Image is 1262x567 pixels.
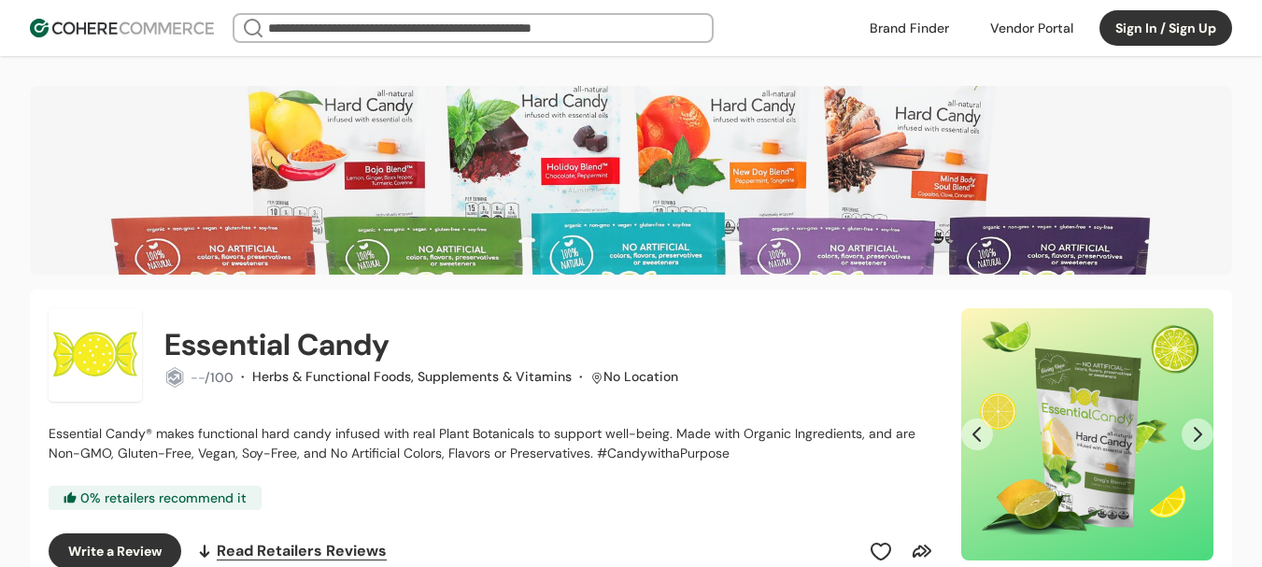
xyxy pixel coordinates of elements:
span: -- [191,369,205,386]
span: · [241,368,245,385]
img: Cohere Logo [30,19,214,37]
span: · [579,368,583,385]
span: Essential Candy® makes functional hard candy infused with real Plant Botanicals to support well-b... [49,425,915,461]
span: Read Retailers Reviews [217,540,387,562]
div: 0 % retailers recommend it [49,486,262,510]
button: Sign In / Sign Up [1099,10,1232,46]
img: Slide 0 [961,308,1213,560]
span: /100 [205,369,234,386]
button: Next Slide [1182,418,1213,450]
span: Herbs & Functional Foods, Supplements & Vitamins [252,368,572,385]
img: Brand Photo [49,308,142,402]
div: Carousel [961,308,1213,560]
img: Brand cover image [30,86,1232,275]
h2: Essential Candy [164,322,390,367]
div: Slide 1 [961,308,1213,560]
div: No Location [603,367,678,387]
button: Previous Slide [961,418,993,450]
